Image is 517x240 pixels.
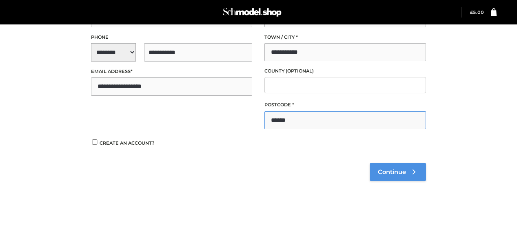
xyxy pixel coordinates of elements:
[222,4,283,20] img: Schmodel Admin 964
[378,168,406,176] span: Continue
[91,33,253,41] label: Phone
[470,10,473,15] span: £
[370,163,426,181] a: Continue
[286,68,314,74] span: (optional)
[470,10,484,15] a: £5.00
[264,101,426,109] label: Postcode
[264,33,426,41] label: Town / City
[470,10,484,15] bdi: 5.00
[264,67,426,75] label: County
[91,139,98,145] input: Create an account?
[100,140,155,146] span: Create an account?
[91,68,253,75] label: Email address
